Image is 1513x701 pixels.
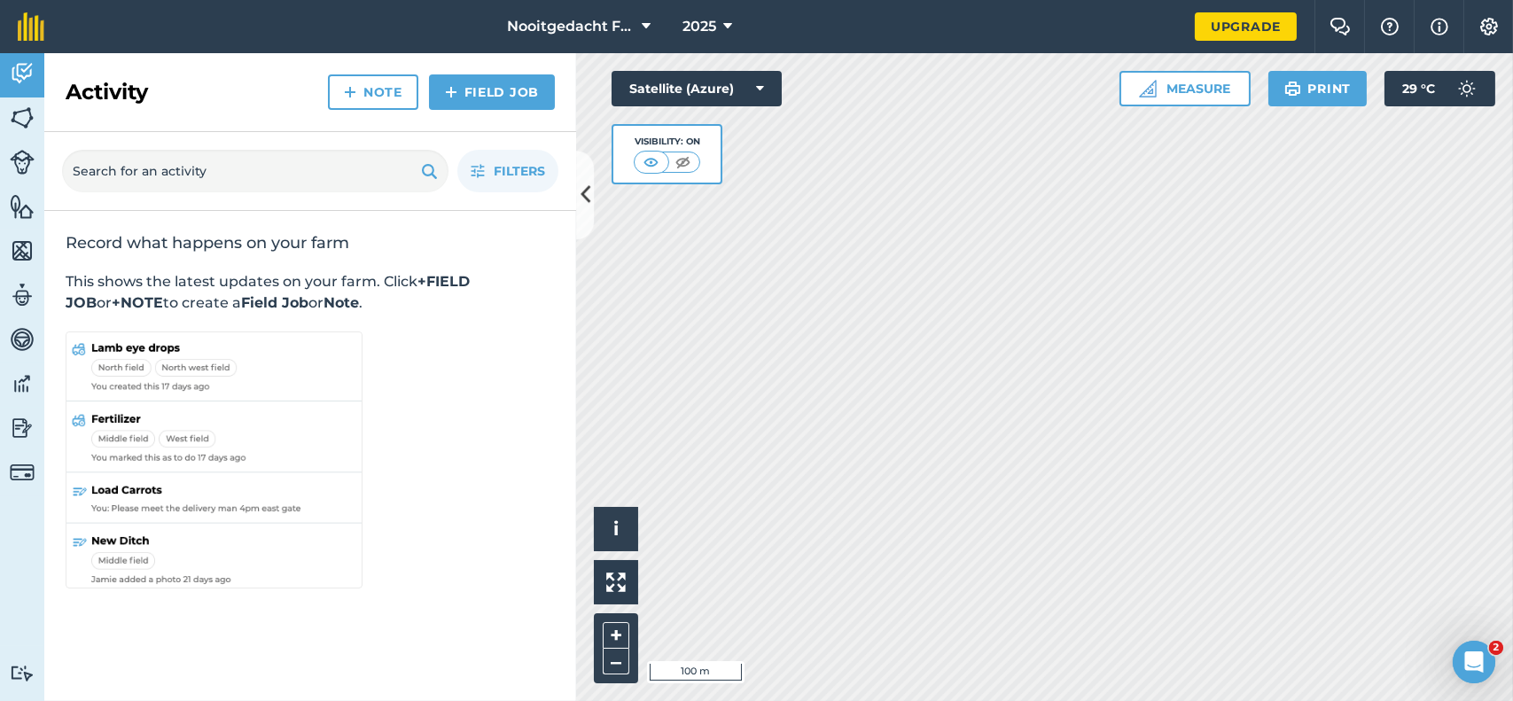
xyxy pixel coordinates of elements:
[1431,16,1448,37] img: svg+xml;base64,PHN2ZyB4bWxucz0iaHR0cDovL3d3dy53My5vcmcvMjAwMC9zdmciIHdpZHRoPSIxNyIgaGVpZ2h0PSIxNy...
[62,150,448,192] input: Search for an activity
[1139,80,1157,97] img: Ruler icon
[507,16,635,37] span: Nooitgedacht Farm
[66,232,555,253] h2: Record what happens on your farm
[603,649,629,674] button: –
[634,135,701,149] div: Visibility: On
[66,78,148,106] h2: Activity
[1478,18,1500,35] img: A cog icon
[10,370,35,397] img: svg+xml;base64,PD94bWwgdmVyc2lvbj0iMS4wIiBlbmNvZGluZz0idXRmLTgiPz4KPCEtLSBHZW5lcmF0b3I6IEFkb2JlIE...
[344,82,356,103] img: svg+xml;base64,PHN2ZyB4bWxucz0iaHR0cDovL3d3dy53My5vcmcvMjAwMC9zdmciIHdpZHRoPSIxNCIgaGVpZ2h0PSIyNC...
[640,153,662,171] img: svg+xml;base64,PHN2ZyB4bWxucz0iaHR0cDovL3d3dy53My5vcmcvMjAwMC9zdmciIHdpZHRoPSI1MCIgaGVpZ2h0PSI0MC...
[1119,71,1251,106] button: Measure
[328,74,418,110] a: Note
[494,161,545,181] span: Filters
[594,507,638,551] button: i
[1195,12,1297,41] a: Upgrade
[603,622,629,649] button: +
[1379,18,1400,35] img: A question mark icon
[1330,18,1351,35] img: Two speech bubbles overlapping with the left bubble in the forefront
[10,415,35,441] img: svg+xml;base64,PD94bWwgdmVyc2lvbj0iMS4wIiBlbmNvZGluZz0idXRmLTgiPz4KPCEtLSBHZW5lcmF0b3I6IEFkb2JlIE...
[66,271,555,314] p: This shows the latest updates on your farm. Click or to create a or .
[10,60,35,87] img: svg+xml;base64,PD94bWwgdmVyc2lvbj0iMS4wIiBlbmNvZGluZz0idXRmLTgiPz4KPCEtLSBHZW5lcmF0b3I6IEFkb2JlIE...
[1489,641,1503,655] span: 2
[241,294,308,311] strong: Field Job
[606,572,626,592] img: Four arrows, one pointing top left, one top right, one bottom right and the last bottom left
[10,105,35,131] img: svg+xml;base64,PHN2ZyB4bWxucz0iaHR0cDovL3d3dy53My5vcmcvMjAwMC9zdmciIHdpZHRoPSI1NiIgaGVpZ2h0PSI2MC...
[672,153,694,171] img: svg+xml;base64,PHN2ZyB4bWxucz0iaHR0cDovL3d3dy53My5vcmcvMjAwMC9zdmciIHdpZHRoPSI1MCIgaGVpZ2h0PSI0MC...
[112,294,163,311] strong: +NOTE
[1453,641,1495,683] iframe: Intercom live chat
[10,238,35,264] img: svg+xml;base64,PHN2ZyB4bWxucz0iaHR0cDovL3d3dy53My5vcmcvMjAwMC9zdmciIHdpZHRoPSI1NiIgaGVpZ2h0PSI2MC...
[10,665,35,682] img: svg+xml;base64,PD94bWwgdmVyc2lvbj0iMS4wIiBlbmNvZGluZz0idXRmLTgiPz4KPCEtLSBHZW5lcmF0b3I6IEFkb2JlIE...
[324,294,359,311] strong: Note
[457,150,558,192] button: Filters
[1284,78,1301,99] img: svg+xml;base64,PHN2ZyB4bWxucz0iaHR0cDovL3d3dy53My5vcmcvMjAwMC9zdmciIHdpZHRoPSIxOSIgaGVpZ2h0PSIyNC...
[429,74,555,110] a: Field Job
[10,460,35,485] img: svg+xml;base64,PD94bWwgdmVyc2lvbj0iMS4wIiBlbmNvZGluZz0idXRmLTgiPz4KPCEtLSBHZW5lcmF0b3I6IEFkb2JlIE...
[18,12,44,41] img: fieldmargin Logo
[682,16,716,37] span: 2025
[1449,71,1485,106] img: svg+xml;base64,PD94bWwgdmVyc2lvbj0iMS4wIiBlbmNvZGluZz0idXRmLTgiPz4KPCEtLSBHZW5lcmF0b3I6IEFkb2JlIE...
[612,71,782,106] button: Satellite (Azure)
[10,282,35,308] img: svg+xml;base64,PD94bWwgdmVyc2lvbj0iMS4wIiBlbmNvZGluZz0idXRmLTgiPz4KPCEtLSBHZW5lcmF0b3I6IEFkb2JlIE...
[1384,71,1495,106] button: 29 °C
[613,518,619,540] span: i
[421,160,438,182] img: svg+xml;base64,PHN2ZyB4bWxucz0iaHR0cDovL3d3dy53My5vcmcvMjAwMC9zdmciIHdpZHRoPSIxOSIgaGVpZ2h0PSIyNC...
[10,326,35,353] img: svg+xml;base64,PD94bWwgdmVyc2lvbj0iMS4wIiBlbmNvZGluZz0idXRmLTgiPz4KPCEtLSBHZW5lcmF0b3I6IEFkb2JlIE...
[10,150,35,175] img: svg+xml;base64,PD94bWwgdmVyc2lvbj0iMS4wIiBlbmNvZGluZz0idXRmLTgiPz4KPCEtLSBHZW5lcmF0b3I6IEFkb2JlIE...
[1402,71,1435,106] span: 29 ° C
[445,82,457,103] img: svg+xml;base64,PHN2ZyB4bWxucz0iaHR0cDovL3d3dy53My5vcmcvMjAwMC9zdmciIHdpZHRoPSIxNCIgaGVpZ2h0PSIyNC...
[1268,71,1368,106] button: Print
[10,193,35,220] img: svg+xml;base64,PHN2ZyB4bWxucz0iaHR0cDovL3d3dy53My5vcmcvMjAwMC9zdmciIHdpZHRoPSI1NiIgaGVpZ2h0PSI2MC...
